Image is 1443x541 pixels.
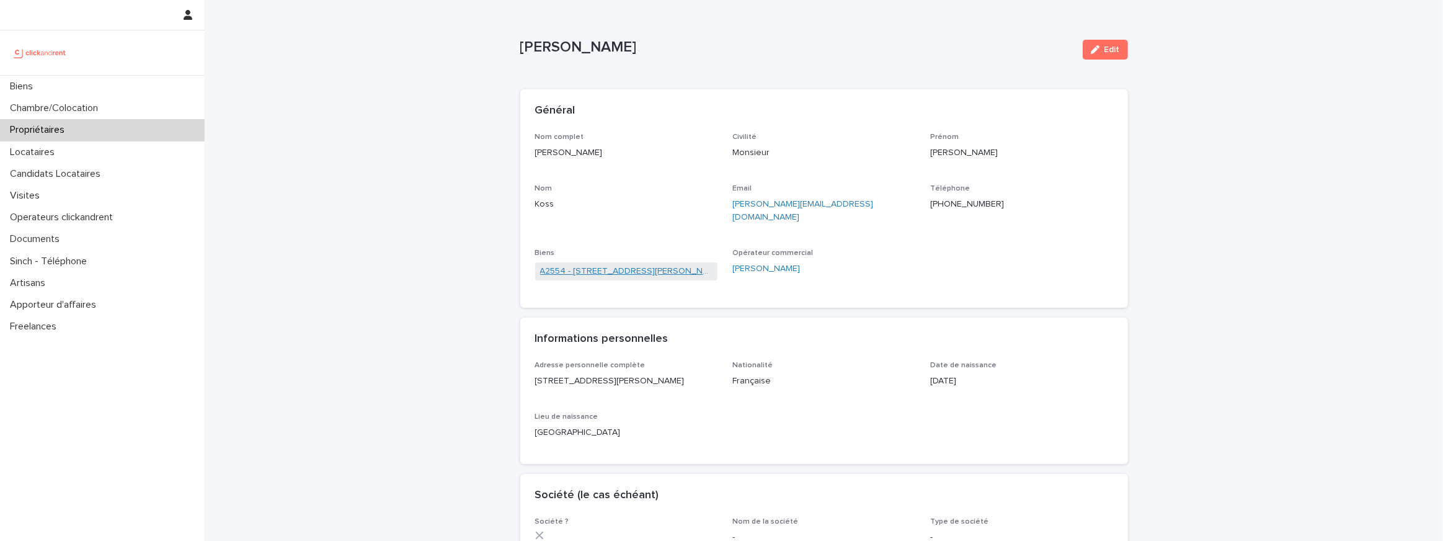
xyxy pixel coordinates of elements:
a: A2554 - [STREET_ADDRESS][PERSON_NAME] [540,265,713,278]
span: Téléphone [930,185,970,192]
p: Chambre/Colocation [5,102,108,114]
span: Lieu de naissance [535,413,598,421]
h2: Général [535,104,575,118]
p: Apporteur d'affaires [5,299,106,311]
span: Société ? [535,518,569,525]
button: Edit [1083,40,1128,60]
p: Visites [5,190,50,202]
p: Propriétaires [5,124,74,136]
h2: Société (le cas échéant) [535,489,659,503]
span: Type de société [930,518,988,525]
p: Française [732,375,915,388]
span: Date de naissance [930,362,997,369]
span: Nom complet [535,133,584,141]
p: Locataires [5,146,64,158]
p: [GEOGRAPHIC_DATA] [535,426,718,439]
p: [PERSON_NAME] [535,146,718,159]
p: [PERSON_NAME] [520,38,1073,56]
p: Koss [535,198,718,211]
span: Biens [535,249,555,257]
span: Edit [1104,45,1120,54]
span: Nom de la société [732,518,798,525]
img: UCB0brd3T0yccxBKYDjQ [10,40,70,65]
p: Freelances [5,321,66,333]
p: Artisans [5,277,55,289]
p: Operateurs clickandrent [5,212,123,223]
span: Email [732,185,752,192]
h2: Informations personnelles [535,333,668,346]
span: Civilité [732,133,757,141]
span: Prénom [930,133,959,141]
span: Nationalité [732,362,773,369]
p: Candidats Locataires [5,168,110,180]
p: Sinch - Téléphone [5,256,97,267]
p: Biens [5,81,43,92]
p: Documents [5,233,69,245]
p: [STREET_ADDRESS][PERSON_NAME] [535,375,718,388]
p: [DATE] [930,375,1113,388]
p: [PHONE_NUMBER] [930,198,1113,211]
a: [PERSON_NAME][EMAIL_ADDRESS][DOMAIN_NAME] [732,200,873,221]
p: [PERSON_NAME] [930,146,1113,159]
span: Adresse personnelle complète [535,362,646,369]
a: [PERSON_NAME] [732,262,800,275]
span: Nom [535,185,553,192]
span: Opérateur commercial [732,249,813,257]
p: Monsieur [732,146,915,159]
